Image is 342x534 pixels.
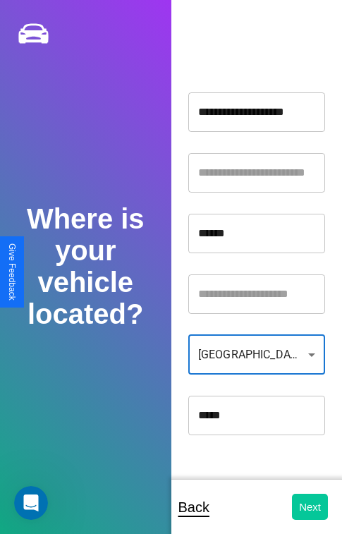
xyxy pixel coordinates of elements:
div: Give Feedback [7,243,17,301]
iframe: Intercom live chat [14,486,48,520]
h2: Where is your vehicle located? [17,203,154,330]
button: Next [292,494,328,520]
p: Back [178,494,209,520]
div: [GEOGRAPHIC_DATA] [188,335,325,375]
